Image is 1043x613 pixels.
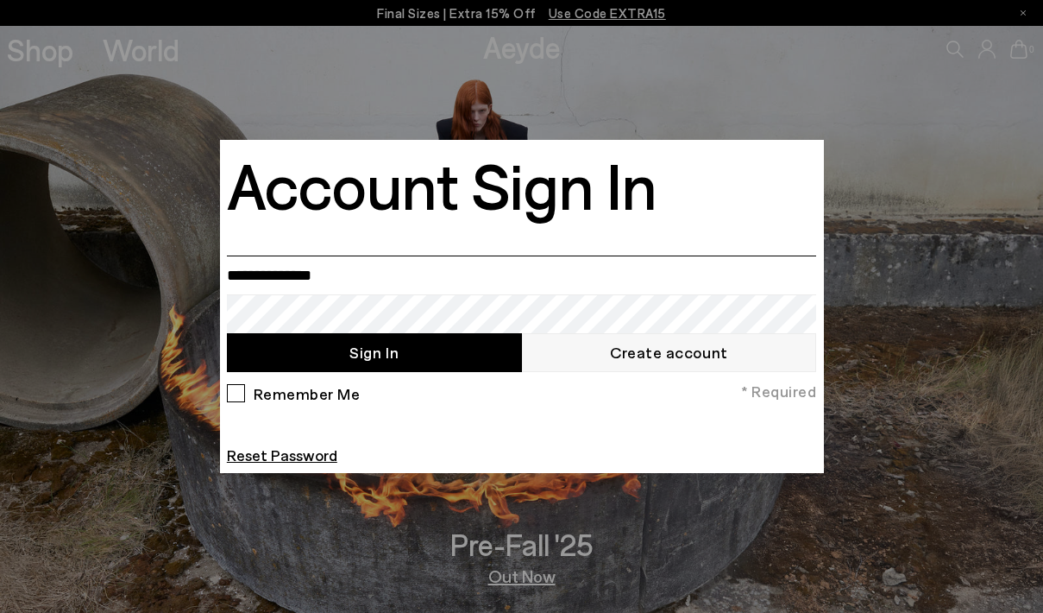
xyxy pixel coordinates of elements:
[227,333,522,372] button: Sign In
[248,384,361,401] label: Remember Me
[227,446,337,464] a: Reset Password
[741,381,816,402] span: * Required
[227,149,657,218] h2: Account Sign In
[522,333,817,372] a: Create account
